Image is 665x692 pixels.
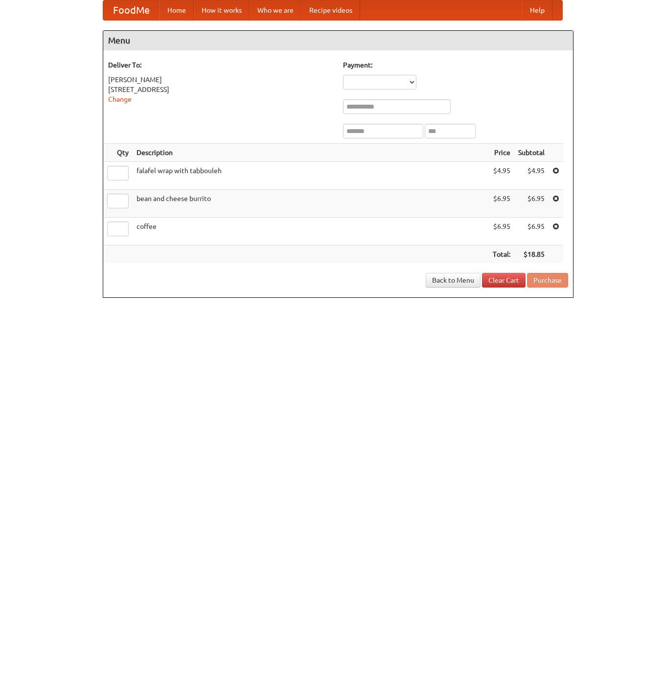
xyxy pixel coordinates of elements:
[250,0,301,20] a: Who we are
[133,162,489,190] td: falafel wrap with tabbouleh
[514,162,549,190] td: $4.95
[489,218,514,246] td: $6.95
[133,190,489,218] td: bean and cheese burrito
[426,273,481,288] a: Back to Menu
[133,218,489,246] td: coffee
[489,144,514,162] th: Price
[108,85,333,94] div: [STREET_ADDRESS]
[489,162,514,190] td: $4.95
[108,60,333,70] h5: Deliver To:
[343,60,568,70] h5: Payment:
[527,273,568,288] button: Purchase
[160,0,194,20] a: Home
[514,190,549,218] td: $6.95
[103,31,573,50] h4: Menu
[103,0,160,20] a: FoodMe
[482,273,526,288] a: Clear Cart
[194,0,250,20] a: How it works
[514,144,549,162] th: Subtotal
[301,0,360,20] a: Recipe videos
[103,144,133,162] th: Qty
[514,218,549,246] td: $6.95
[133,144,489,162] th: Description
[489,190,514,218] td: $6.95
[108,75,333,85] div: [PERSON_NAME]
[489,246,514,264] th: Total:
[514,246,549,264] th: $18.85
[522,0,552,20] a: Help
[108,95,132,103] a: Change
